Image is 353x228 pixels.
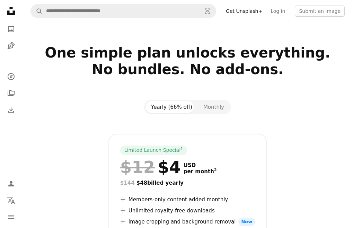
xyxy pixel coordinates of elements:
[214,168,217,172] sup: 2
[120,180,135,186] span: $144
[222,6,266,17] a: Get Unsplash+
[198,101,230,113] button: Monthly
[180,147,183,151] sup: 1
[4,177,18,191] a: Log in / Sign up
[295,6,345,17] button: Submit an image
[120,195,255,204] li: Members-only content added monthly
[199,5,216,18] button: Visual search
[120,158,181,176] div: $4
[120,207,255,215] li: Unlimited royalty-free downloads
[4,22,18,36] a: Photos
[4,4,18,19] a: Home — Unsplash
[30,44,345,94] h2: One simple plan unlocks everything. No bundles. No add-ons.
[120,179,255,187] div: $48 billed yearly
[4,70,18,84] a: Explore
[4,193,18,207] button: Language
[266,6,289,17] a: Log in
[238,218,255,226] span: New
[145,101,198,113] button: Yearly (66% off)
[184,162,217,168] span: USD
[213,168,218,175] a: 2
[4,210,18,224] button: Menu
[179,147,184,154] a: 1
[120,218,255,226] li: Image cropping and background removal
[4,103,18,117] a: Download History
[120,146,187,155] div: Limited Launch Special
[4,86,18,100] a: Collections
[31,5,43,18] button: Search Unsplash
[30,4,216,18] form: Find visuals sitewide
[4,39,18,53] a: Illustrations
[120,158,155,176] span: $12
[184,168,217,175] span: per month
